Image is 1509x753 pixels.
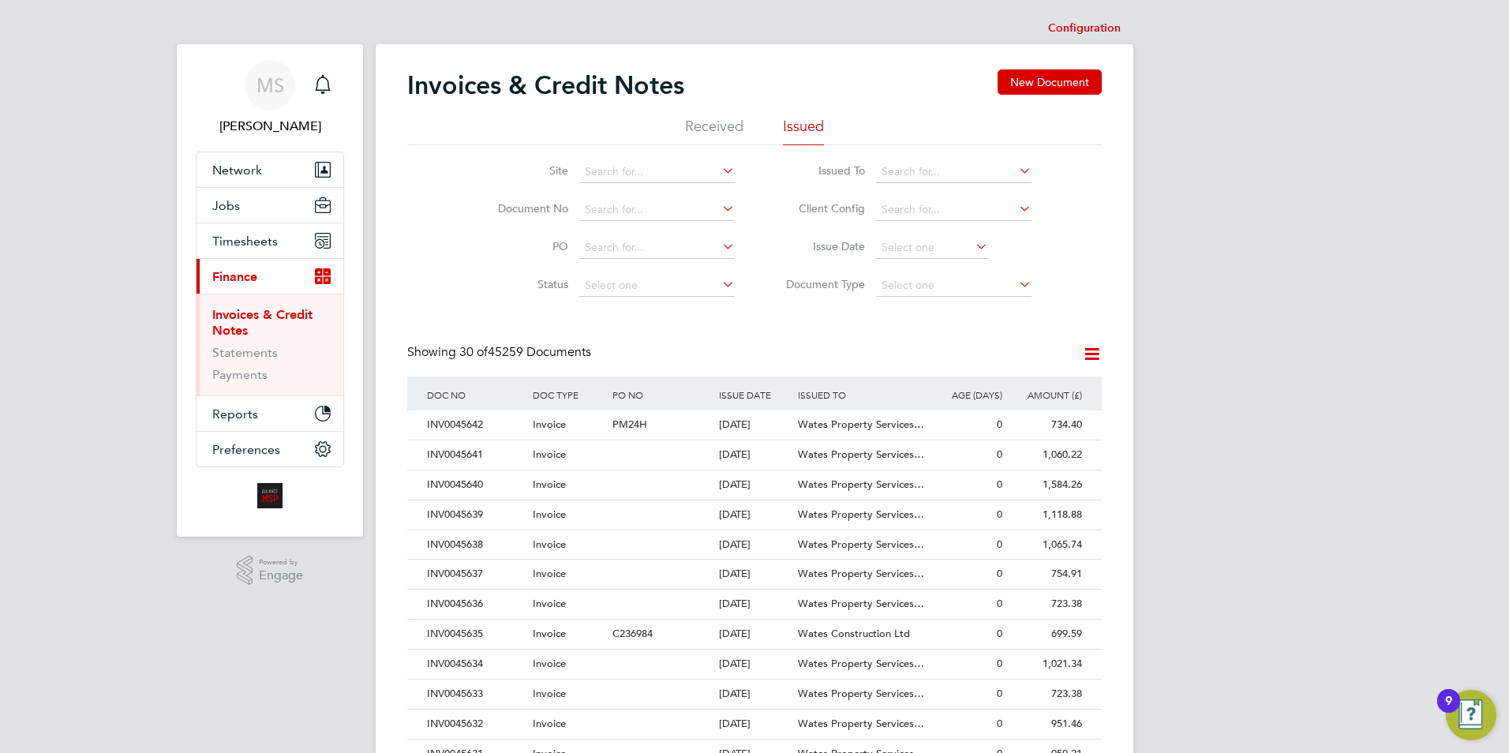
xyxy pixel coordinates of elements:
span: Invoice [533,657,566,670]
input: Search for... [876,199,1032,221]
span: Powered by [259,556,303,569]
span: Invoice [533,478,566,491]
div: [DATE] [715,470,795,500]
div: DOC NO [423,376,529,413]
div: Finance [197,294,343,395]
div: 9 [1445,701,1452,721]
div: 699.59 [1006,620,1086,649]
div: INV0045634 [423,650,529,679]
div: [DATE] [715,560,795,589]
span: Jobs [212,198,240,213]
div: [DATE] [715,410,795,440]
input: Search for... [579,237,735,259]
span: MS [256,75,284,96]
span: Wates Property Services… [798,478,924,491]
span: 0 [997,478,1002,491]
div: AMOUNT (£) [1006,376,1086,413]
button: Reports [197,396,343,431]
span: Michael Stone [196,117,344,136]
div: 1,060.22 [1006,440,1086,470]
span: Invoice [533,538,566,551]
div: [DATE] [715,650,795,679]
a: Powered byEngage [237,556,304,586]
input: Search for... [579,161,735,183]
button: Network [197,152,343,187]
span: Wates Property Services… [798,418,924,431]
span: Invoice [533,448,566,461]
button: Timesheets [197,223,343,258]
div: INV0045642 [423,410,529,440]
span: 0 [997,687,1002,700]
button: New Document [998,69,1102,95]
button: Preferences [197,432,343,466]
div: 1,065.74 [1006,530,1086,560]
span: 0 [997,627,1002,640]
nav: Main navigation [177,44,363,537]
span: Invoice [533,597,566,610]
span: Invoice [533,627,566,640]
span: Invoice [533,418,566,431]
span: 0 [997,418,1002,431]
li: Configuration [1048,13,1121,44]
span: Invoice [533,687,566,700]
div: INV0045636 [423,590,529,619]
div: [DATE] [715,680,795,709]
span: Reports [212,406,258,421]
span: 0 [997,508,1002,521]
div: INV0045639 [423,500,529,530]
input: Select one [876,237,988,259]
span: 0 [997,448,1002,461]
button: Open Resource Center, 9 new notifications [1446,690,1496,740]
span: Wates Property Services… [798,687,924,700]
div: 1,118.88 [1006,500,1086,530]
span: Wates Property Services… [798,657,924,670]
li: Received [685,117,743,145]
span: C236984 [612,627,653,640]
label: Issued To [774,163,865,178]
span: 0 [997,538,1002,551]
a: Go to home page [196,483,344,508]
a: MS[PERSON_NAME] [196,60,344,136]
span: Network [212,163,262,178]
div: INV0045633 [423,680,529,709]
button: Finance [197,259,343,294]
span: Wates Property Services… [798,567,924,580]
div: 734.40 [1006,410,1086,440]
span: PM24H [612,418,647,431]
div: 754.91 [1006,560,1086,589]
div: DOC TYPE [529,376,608,413]
input: Search for... [876,161,1032,183]
div: [DATE] [715,530,795,560]
label: Document Type [774,277,865,291]
div: [DATE] [715,500,795,530]
span: Invoice [533,717,566,730]
input: Select one [579,275,735,297]
span: 45259 Documents [459,344,591,360]
div: INV0045637 [423,560,529,589]
div: 1,021.34 [1006,650,1086,679]
button: Jobs [197,188,343,223]
div: 951.46 [1006,710,1086,739]
span: Timesheets [212,234,278,249]
div: [DATE] [715,710,795,739]
span: Wates Construction Ltd [798,627,910,640]
span: 0 [997,567,1002,580]
div: INV0045640 [423,470,529,500]
span: Wates Property Services… [798,717,924,730]
span: 0 [997,597,1002,610]
div: Showing [407,344,594,361]
div: AGE (DAYS) [927,376,1006,413]
li: Issued [783,117,824,145]
a: Statements [212,345,278,360]
span: Invoice [533,567,566,580]
div: 1,584.26 [1006,470,1086,500]
span: Wates Property Services… [798,448,924,461]
div: PO NO [608,376,714,413]
div: [DATE] [715,620,795,649]
label: PO [477,239,568,253]
div: INV0045638 [423,530,529,560]
span: Finance [212,269,257,284]
span: Wates Property Services… [798,597,924,610]
span: 0 [997,717,1002,730]
span: Wates Property Services… [798,508,924,521]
